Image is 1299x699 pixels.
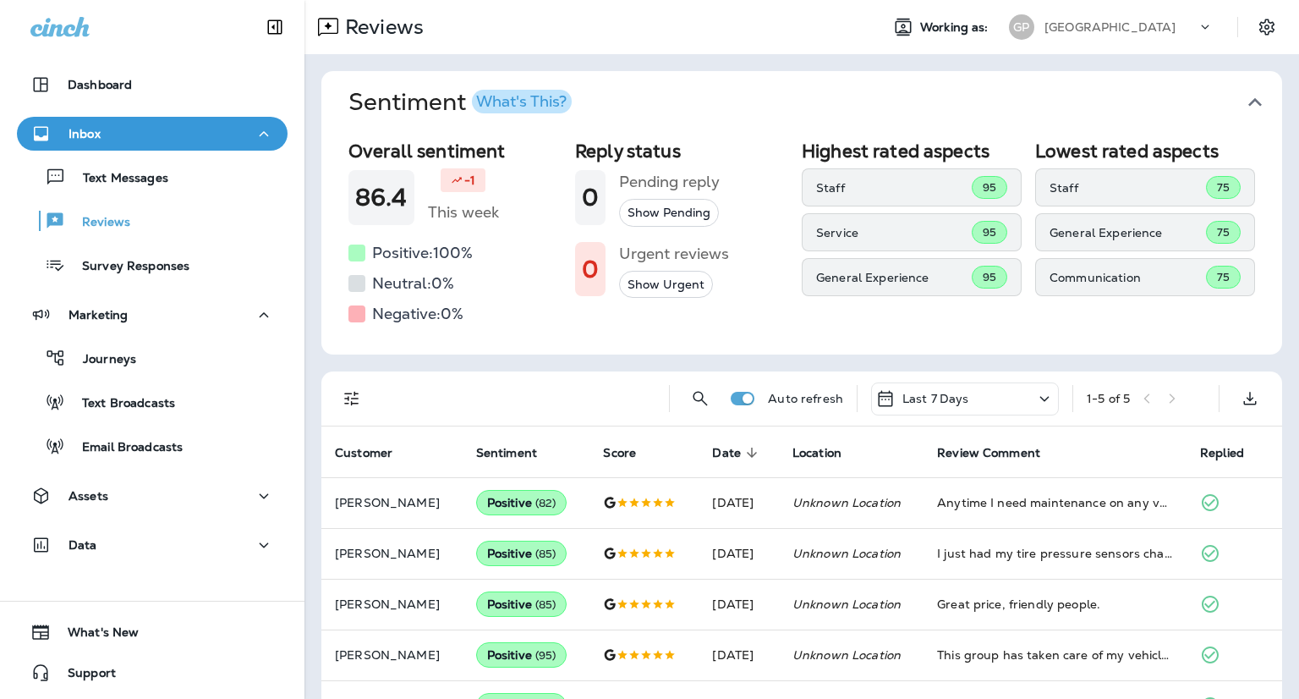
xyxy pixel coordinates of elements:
p: Last 7 Days [902,392,969,405]
span: 75 [1217,225,1230,239]
button: Text Broadcasts [17,384,288,420]
h5: This week [428,199,499,226]
button: Export as CSV [1233,382,1267,416]
p: [PERSON_NAME] [335,547,449,560]
button: Survey Responses [17,247,288,283]
td: [DATE] [699,477,779,528]
button: Settings [1252,12,1282,42]
span: What's New [51,625,139,646]
span: Score [603,445,658,460]
span: ( 85 ) [535,547,556,561]
span: 95 [983,180,996,195]
button: Reviews [17,203,288,239]
button: Search Reviews [683,382,717,416]
p: Text Messages [66,171,168,187]
td: [DATE] [699,528,779,579]
p: Staff [816,181,972,195]
p: Assets [69,489,108,503]
span: ( 95 ) [535,648,556,663]
p: Data [69,538,97,552]
button: Filters [335,382,369,416]
p: [PERSON_NAME] [335,648,449,662]
h2: Overall sentiment [348,140,562,162]
button: Collapse Sidebar [251,10,299,44]
div: GP [1009,14,1034,40]
h5: Urgent reviews [619,240,729,267]
button: Support [17,656,288,690]
td: [DATE] [699,630,779,680]
h1: 0 [582,184,599,212]
p: Reviews [65,215,130,231]
span: Customer [335,445,414,460]
p: Email Broadcasts [65,440,183,456]
span: Working as: [920,20,992,35]
button: Data [17,528,288,562]
span: Date [712,445,763,460]
button: What's This? [472,90,572,113]
p: Inbox [69,127,101,140]
button: Assets [17,479,288,513]
span: 95 [983,225,996,239]
span: Replied [1200,445,1266,460]
h1: 0 [582,256,599,283]
h1: Sentiment [348,88,572,117]
em: Unknown Location [792,546,901,561]
p: Journeys [66,352,136,368]
p: Survey Responses [65,259,189,275]
div: Anytime I need maintenance on any vehicle or RV I call the crew at Great Plains. I get prompt ser... [937,494,1173,511]
span: 75 [1217,270,1230,284]
p: Auto refresh [768,392,843,405]
button: Show Urgent [619,271,713,299]
button: Text Messages [17,159,288,195]
span: 75 [1217,180,1230,195]
p: General Experience [816,271,972,284]
span: Location [792,446,841,460]
span: Support [51,666,116,686]
span: Review Comment [937,445,1062,460]
p: [PERSON_NAME] [335,597,449,611]
div: Positive [476,490,567,515]
button: Inbox [17,117,288,151]
p: [GEOGRAPHIC_DATA] [1044,20,1176,34]
span: Replied [1200,446,1244,460]
p: Reviews [338,14,424,40]
span: Location [792,445,863,460]
button: What's New [17,615,288,649]
div: SentimentWhat's This? [321,134,1282,355]
button: Journeys [17,340,288,376]
span: Sentiment [476,445,559,460]
p: Staff [1050,181,1206,195]
h2: Reply status [575,140,788,162]
div: This group has taken care of my vehicles since 2012. They're trustworthy and take time to explain... [937,647,1173,663]
div: Great price, friendly people. [937,596,1173,613]
td: [DATE] [699,579,779,630]
button: Show Pending [619,199,719,227]
h5: Pending reply [619,168,720,195]
span: ( 85 ) [535,597,556,612]
div: What's This? [476,94,567,109]
p: Text Broadcasts [65,396,175,412]
p: General Experience [1050,226,1206,239]
p: Communication [1050,271,1206,284]
div: 1 - 5 of 5 [1087,392,1130,405]
button: Email Broadcasts [17,428,288,464]
h5: Neutral: 0 % [372,270,454,297]
span: Score [603,446,636,460]
em: Unknown Location [792,597,901,612]
button: SentimentWhat's This? [335,71,1296,134]
span: 95 [983,270,996,284]
button: Marketing [17,298,288,332]
h5: Negative: 0 % [372,300,463,327]
div: Positive [476,642,567,668]
span: Review Comment [937,446,1040,460]
p: Service [816,226,972,239]
h1: 86.4 [355,184,408,212]
p: Marketing [69,308,128,322]
em: Unknown Location [792,495,901,510]
button: Dashboard [17,68,288,102]
em: Unknown Location [792,647,901,663]
p: [PERSON_NAME] [335,496,449,509]
p: -1 [464,172,475,189]
div: Positive [476,592,567,617]
h2: Lowest rated aspects [1035,140,1255,162]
